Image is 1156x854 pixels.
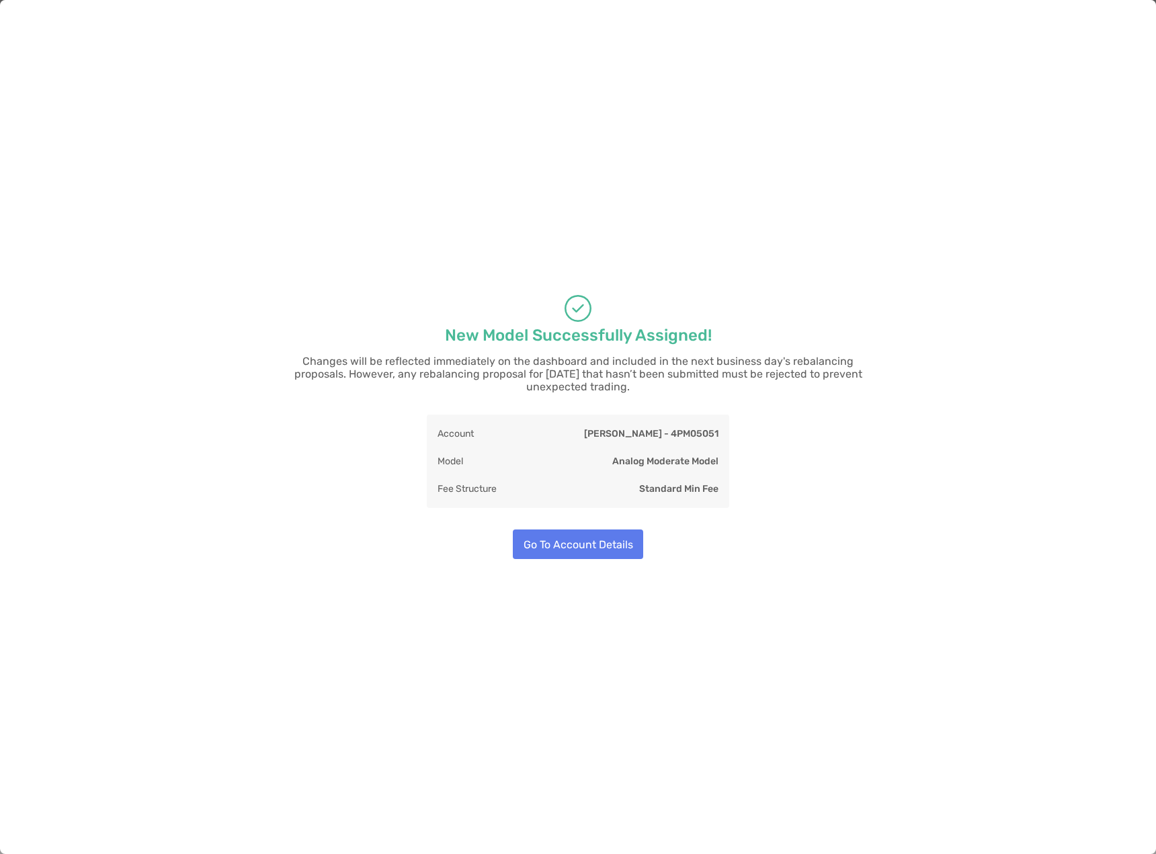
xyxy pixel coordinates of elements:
[513,529,643,559] button: Go To Account Details
[612,453,718,470] p: Analog Moderate Model
[276,355,880,393] p: Changes will be reflected immediately on the dashboard and included in the next business day's re...
[445,327,712,344] p: New Model Successfully Assigned!
[438,453,463,470] p: Model
[584,425,718,442] p: [PERSON_NAME] - 4PM05051
[438,480,497,497] p: Fee Structure
[438,425,474,442] p: Account
[639,480,718,497] p: Standard Min Fee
